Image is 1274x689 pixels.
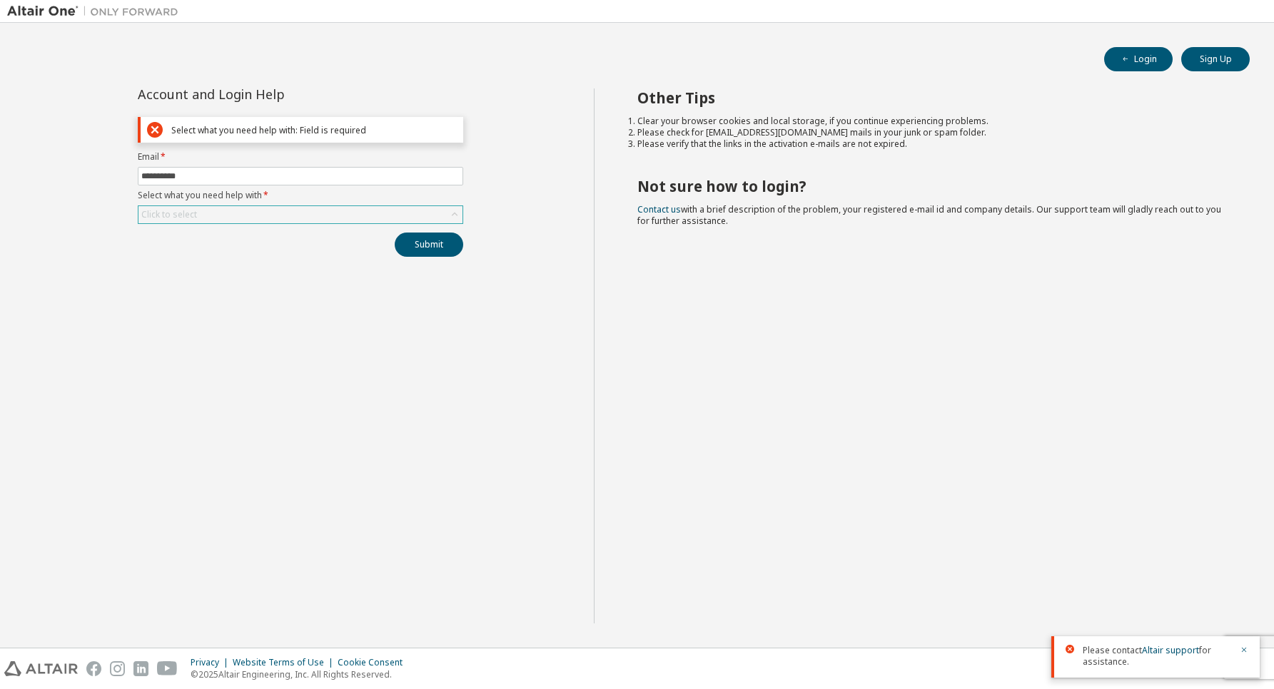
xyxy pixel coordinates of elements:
h2: Other Tips [637,88,1224,107]
li: Please check for [EMAIL_ADDRESS][DOMAIN_NAME] mails in your junk or spam folder. [637,127,1224,138]
p: © 2025 Altair Engineering, Inc. All Rights Reserved. [191,668,411,680]
label: Select what you need help with [138,190,463,201]
button: Submit [395,233,463,257]
a: Contact us [637,203,681,215]
a: Altair support [1142,644,1199,656]
div: Click to select [138,206,462,223]
img: altair_logo.svg [4,661,78,676]
div: Privacy [191,657,233,668]
div: Website Terms of Use [233,657,338,668]
label: Email [138,151,463,163]
div: Account and Login Help [138,88,398,100]
button: Login [1104,47,1173,71]
div: Click to select [141,209,197,220]
button: Sign Up [1181,47,1250,71]
h2: Not sure how to login? [637,177,1224,195]
span: Please contact for assistance. [1083,645,1231,668]
img: Altair One [7,4,186,19]
img: facebook.svg [86,661,101,676]
img: youtube.svg [157,661,178,676]
div: Cookie Consent [338,657,411,668]
img: linkedin.svg [133,661,148,676]
li: Please verify that the links in the activation e-mails are not expired. [637,138,1224,150]
span: with a brief description of the problem, your registered e-mail id and company details. Our suppo... [637,203,1221,227]
li: Clear your browser cookies and local storage, if you continue experiencing problems. [637,116,1224,127]
img: instagram.svg [110,661,125,676]
div: Select what you need help with: Field is required [171,125,457,136]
